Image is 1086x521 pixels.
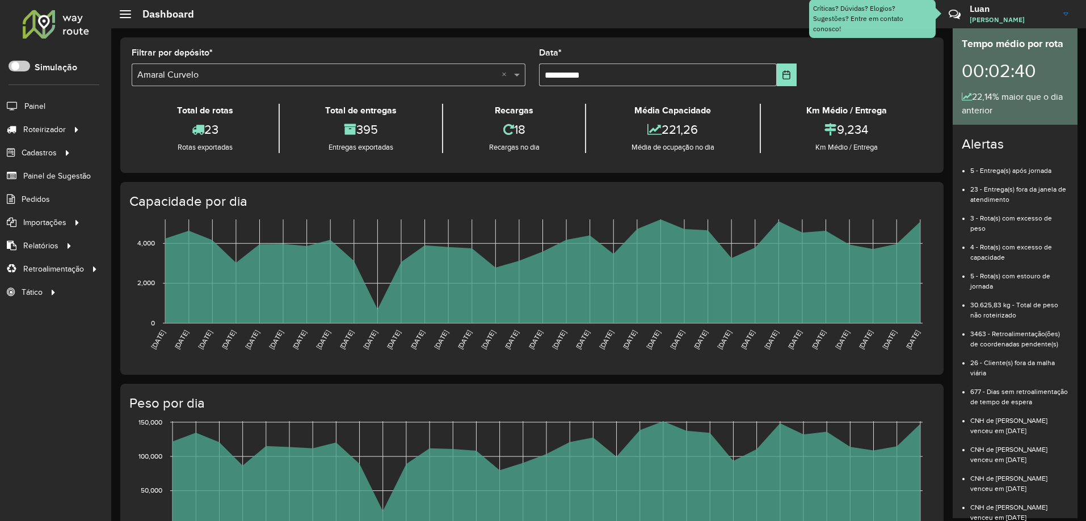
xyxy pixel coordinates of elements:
[244,329,260,350] text: [DATE]
[739,329,756,350] text: [DATE]
[970,349,1068,378] li: 26 - Cliente(s) fora da malha viária
[970,15,1055,25] span: [PERSON_NAME]
[763,329,780,350] text: [DATE]
[834,329,851,350] text: [DATE]
[970,465,1068,494] li: CNH de [PERSON_NAME] venceu em [DATE]
[446,117,582,142] div: 18
[970,205,1068,234] li: 3 - Rota(s) com excesso de peso
[409,329,426,350] text: [DATE]
[970,436,1068,465] li: CNH de [PERSON_NAME] venceu em [DATE]
[970,320,1068,349] li: 3463 - Retroalimentação(ões) de coordenadas pendente(s)
[551,329,567,350] text: [DATE]
[338,329,355,350] text: [DATE]
[777,63,797,86] button: Choose Date
[132,46,213,60] label: Filtrar por depósito
[480,329,496,350] text: [DATE]
[764,117,929,142] div: 9,234
[137,239,155,247] text: 4,000
[22,286,43,298] span: Tático
[22,147,57,159] span: Cadastros
[786,329,803,350] text: [DATE]
[970,407,1068,436] li: CNH de [PERSON_NAME] venceu em [DATE]
[527,329,544,350] text: [DATE]
[970,378,1068,407] li: 677 - Dias sem retroalimentação de tempo de espera
[446,104,582,117] div: Recargas
[942,2,967,27] a: Contato Rápido
[134,142,276,153] div: Rotas exportadas
[810,329,827,350] text: [DATE]
[131,8,194,20] h2: Dashboard
[134,104,276,117] div: Total de rotas
[456,329,473,350] text: [DATE]
[35,61,77,74] label: Simulação
[129,395,932,412] h4: Peso por dia
[24,100,45,112] span: Painel
[970,176,1068,205] li: 23 - Entrega(s) fora da janela de atendimento
[764,104,929,117] div: Km Médio / Entrega
[668,329,685,350] text: [DATE]
[23,217,66,228] span: Importações
[315,329,331,350] text: [DATE]
[904,329,921,350] text: [DATE]
[129,193,932,210] h4: Capacidade por dia
[970,262,1068,291] li: 5 - Rota(s) com estouro de jornada
[502,68,511,82] span: Clear all
[970,157,1068,176] li: 5 - Entrega(s) após jornada
[692,329,709,350] text: [DATE]
[881,329,898,350] text: [DATE]
[716,329,733,350] text: [DATE]
[197,329,213,350] text: [DATE]
[621,329,638,350] text: [DATE]
[589,117,757,142] div: 221,26
[23,124,66,135] span: Roteirizador
[23,240,58,252] span: Relatórios
[970,291,1068,320] li: 30.625,83 kg - Total de peso não roteirizado
[141,487,162,494] text: 50,000
[503,329,520,350] text: [DATE]
[291,329,308,350] text: [DATE]
[962,90,1068,117] div: 22,14% maior que o dia anterior
[138,418,162,426] text: 150,000
[22,193,50,205] span: Pedidos
[574,329,591,350] text: [DATE]
[962,52,1068,90] div: 00:02:40
[589,104,757,117] div: Média Capacidade
[134,117,276,142] div: 23
[23,170,91,182] span: Painel de Sugestão
[433,329,449,350] text: [DATE]
[283,117,439,142] div: 395
[137,279,155,287] text: 2,000
[138,452,162,460] text: 100,000
[598,329,614,350] text: [DATE]
[268,329,284,350] text: [DATE]
[962,36,1068,52] div: Tempo médio por rota
[385,329,402,350] text: [DATE]
[151,319,155,327] text: 0
[645,329,662,350] text: [DATE]
[446,142,582,153] div: Recargas no dia
[362,329,378,350] text: [DATE]
[589,142,757,153] div: Média de ocupação no dia
[283,104,439,117] div: Total de entregas
[173,329,190,350] text: [DATE]
[857,329,874,350] text: [DATE]
[962,136,1068,153] h4: Alertas
[764,142,929,153] div: Km Médio / Entrega
[220,329,237,350] text: [DATE]
[970,3,1055,14] h3: Luan
[970,234,1068,262] li: 4 - Rota(s) com excesso de capacidade
[283,142,439,153] div: Entregas exportadas
[539,46,562,60] label: Data
[23,263,84,275] span: Retroalimentação
[150,329,166,350] text: [DATE]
